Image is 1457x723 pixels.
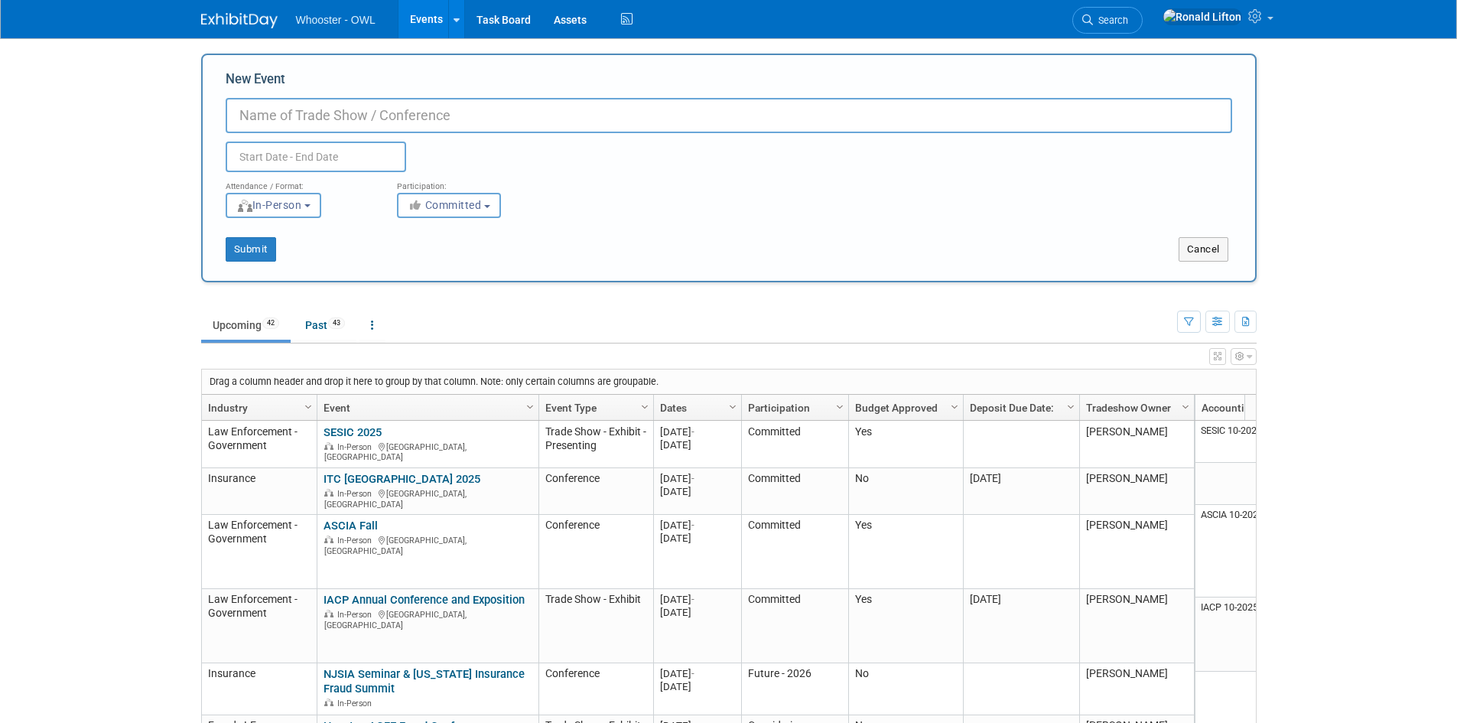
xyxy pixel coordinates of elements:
a: NJSIA Seminar & [US_STATE] Insurance Fraud Summit [324,667,525,695]
div: Drag a column header and drop it here to group by that column. Note: only certain columns are gro... [202,370,1256,394]
td: Yes [848,421,963,467]
span: Whooster - OWL [296,14,376,26]
td: [PERSON_NAME] [1079,421,1194,467]
span: Search [1093,15,1128,26]
span: - [691,473,694,484]
td: Trade Show - Exhibit - Presenting [538,421,653,467]
td: Committed [741,589,848,663]
div: Participation: [397,172,545,192]
img: In-Person Event [324,489,333,497]
img: In-Person Event [324,536,333,543]
span: In-Person [337,610,376,620]
div: [GEOGRAPHIC_DATA], [GEOGRAPHIC_DATA] [324,440,532,463]
span: Column Settings [302,401,314,413]
button: Committed [397,193,501,218]
span: In-Person [337,536,376,546]
td: IACP 10-2025 [1195,598,1310,672]
img: In-Person Event [324,699,333,706]
div: [DATE] [660,425,734,438]
span: In-Person [337,442,376,452]
td: Law Enforcement - Government [202,515,317,589]
td: No [848,663,963,715]
a: Column Settings [1177,395,1194,418]
button: Submit [226,237,276,262]
div: [DATE] [660,519,734,532]
button: Cancel [1179,237,1228,262]
div: [DATE] [660,667,734,680]
a: Column Settings [946,395,963,418]
input: Start Date - End Date [226,142,406,172]
a: Event [324,395,528,421]
div: [DATE] [660,593,734,606]
td: Trade Show - Exhibit [538,589,653,663]
img: Ronald Lifton [1163,8,1242,25]
a: Tradeshow Owner [1086,395,1184,421]
img: In-Person Event [324,442,333,450]
span: 43 [328,318,345,329]
span: In-Person [337,699,376,708]
div: Attendance / Format: [226,172,374,192]
a: Event Type [545,395,643,421]
td: [PERSON_NAME] [1079,589,1194,663]
td: [PERSON_NAME] [1079,663,1194,715]
td: Committed [741,421,848,467]
td: [DATE] [963,589,1079,663]
span: - [691,519,694,531]
span: Column Settings [948,401,961,413]
a: Participation [748,395,838,421]
label: New Event [226,70,285,94]
td: Insurance [202,663,317,715]
td: No [848,468,963,515]
td: Yes [848,589,963,663]
a: Search [1072,7,1143,34]
a: Accounting Job Cost Code [1202,395,1300,421]
td: [DATE] [963,468,1079,515]
a: Column Settings [1062,395,1079,418]
a: IACP Annual Conference and Exposition [324,593,525,607]
span: Column Settings [834,401,846,413]
div: [DATE] [660,438,734,451]
td: Law Enforcement - Government [202,589,317,663]
input: Name of Trade Show / Conference [226,98,1232,133]
span: Column Settings [1065,401,1077,413]
div: [DATE] [660,485,734,498]
td: Conference [538,515,653,589]
a: Industry [208,395,307,421]
a: Column Settings [522,395,538,418]
span: Column Settings [727,401,739,413]
a: ITC [GEOGRAPHIC_DATA] 2025 [324,472,480,486]
a: ASCIA Fall [324,519,378,532]
td: SESIC 10-2025 [1195,421,1310,463]
img: In-Person Event [324,610,333,617]
button: In-Person [226,193,321,218]
span: In-Person [236,199,302,211]
span: In-Person [337,489,376,499]
a: Deposit Due Date: [970,395,1069,421]
td: Conference [538,468,653,515]
div: [DATE] [660,680,734,693]
span: Column Settings [639,401,651,413]
td: Committed [741,515,848,589]
td: [PERSON_NAME] [1079,468,1194,515]
img: ExhibitDay [201,13,278,28]
div: [DATE] [660,532,734,545]
td: Yes [848,515,963,589]
div: [DATE] [660,606,734,619]
span: 42 [262,318,279,329]
span: Column Settings [1179,401,1192,413]
td: Law Enforcement - Government [202,421,317,467]
a: Budget Approved [855,395,953,421]
td: Future - 2026 [741,663,848,715]
div: [GEOGRAPHIC_DATA], [GEOGRAPHIC_DATA] [324,487,532,510]
td: Insurance [202,468,317,515]
td: ASCIA 10-2025 [1195,505,1310,597]
a: Column Settings [300,395,317,418]
div: [DATE] [660,472,734,485]
div: [GEOGRAPHIC_DATA], [GEOGRAPHIC_DATA] [324,607,532,630]
a: Dates [660,395,731,421]
a: SESIC 2025 [324,425,382,439]
a: Upcoming42 [201,311,291,340]
span: - [691,594,694,605]
div: [GEOGRAPHIC_DATA], [GEOGRAPHIC_DATA] [324,533,532,556]
td: Committed [741,468,848,515]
